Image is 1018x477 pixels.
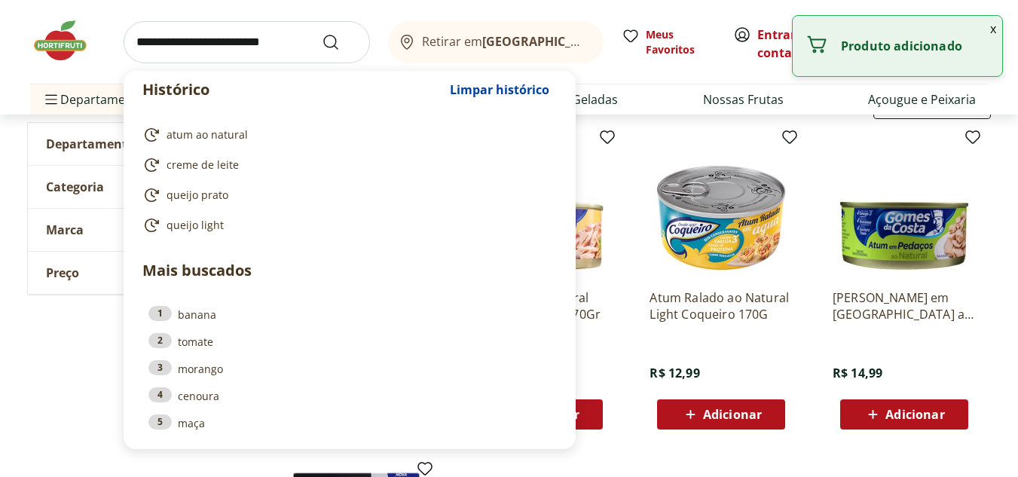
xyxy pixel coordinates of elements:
[167,127,248,142] span: atum ao natural
[833,289,976,323] a: [PERSON_NAME] em [GEOGRAPHIC_DATA] ao Natural Com Caldo Vegetal 170G
[28,209,254,251] button: Marca
[148,414,551,431] a: 5maça
[757,26,824,62] span: ou
[840,399,968,430] button: Adicionar
[868,90,976,109] a: Açougue e Peixaria
[42,81,151,118] span: Departamentos
[657,399,785,430] button: Adicionar
[650,289,793,323] a: Atum Ralado ao Natural Light Coqueiro 170G
[167,157,239,173] span: creme de leite
[885,408,944,420] span: Adicionar
[322,33,358,51] button: Submit Search
[148,387,551,404] a: 4cenoura
[148,333,172,348] div: 2
[148,387,172,402] div: 4
[757,26,796,43] a: Entrar
[148,360,551,377] a: 3morango
[833,365,882,381] span: R$ 14,99
[124,21,370,63] input: search
[142,156,551,174] a: creme de leite
[142,186,551,204] a: queijo prato
[142,79,442,100] p: Histórico
[148,333,551,350] a: 2tomate
[703,408,762,420] span: Adicionar
[28,252,254,294] button: Preço
[422,35,588,48] span: Retirar em
[42,81,60,118] button: Menu
[28,166,254,208] button: Categoria
[46,179,104,194] span: Categoria
[650,134,793,277] img: Atum Ralado ao Natural Light Coqueiro 170G
[622,27,715,57] a: Meus Favoritos
[703,90,784,109] a: Nossas Frutas
[482,33,736,50] b: [GEOGRAPHIC_DATA]/[GEOGRAPHIC_DATA]
[167,218,224,233] span: queijo light
[142,126,551,144] a: atum ao natural
[46,222,84,237] span: Marca
[28,123,254,165] button: Departamento
[142,216,551,234] a: queijo light
[142,259,557,282] p: Mais buscados
[646,27,715,57] span: Meus Favoritos
[650,365,699,381] span: R$ 12,99
[833,134,976,277] img: Atum Gomes DA Costa em Pedaços ao Natural Com Caldo Vegetal 170G
[148,306,551,323] a: 1banana
[46,136,135,151] span: Departamento
[388,21,604,63] button: Retirar em[GEOGRAPHIC_DATA]/[GEOGRAPHIC_DATA]
[148,414,172,430] div: 5
[167,188,228,203] span: queijo prato
[757,26,840,61] a: Criar conta
[148,306,172,321] div: 1
[450,84,549,96] span: Limpar histórico
[30,18,105,63] img: Hortifruti
[148,360,172,375] div: 3
[841,38,990,54] p: Produto adicionado
[984,16,1002,41] button: Fechar notificação
[442,72,557,108] button: Limpar histórico
[46,265,79,280] span: Preço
